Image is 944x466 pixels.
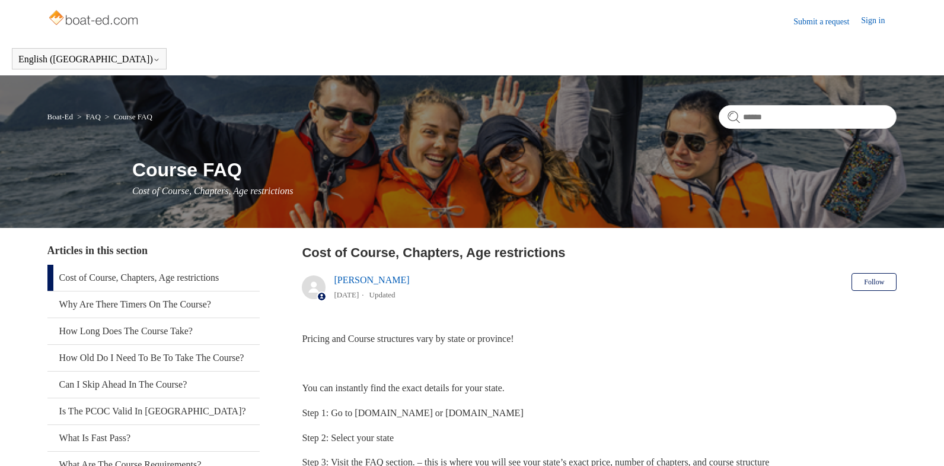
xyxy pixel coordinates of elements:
input: Search [719,105,897,129]
span: You can instantly find the exact details for your state. [302,383,504,393]
h1: Course FAQ [132,156,897,184]
li: Course FAQ [103,112,152,121]
button: English ([GEOGRAPHIC_DATA]) [18,54,160,65]
li: Updated [369,290,396,299]
img: Boat-Ed Help Center home page [47,7,142,31]
span: Cost of Course, Chapters, Age restrictions [132,186,294,196]
a: Cost of Course, Chapters, Age restrictions [47,265,260,291]
a: Sign in [861,14,897,28]
a: Why Are There Timers On The Course? [47,291,260,318]
a: FAQ [86,112,101,121]
a: [PERSON_NAME] [334,275,409,285]
span: Pricing and Course structures vary by state or province! [302,334,514,344]
li: Boat-Ed [47,112,75,121]
a: What Is Fast Pass? [47,425,260,451]
button: Follow Article [851,273,897,291]
a: How Long Does The Course Take? [47,318,260,344]
div: Live chat [904,426,935,457]
a: Submit a request [793,15,861,28]
h2: Cost of Course, Chapters, Age restrictions [302,243,897,262]
li: FAQ [75,112,103,121]
a: How Old Do I Need To Be To Take The Course? [47,345,260,371]
time: 04/08/2025, 13:01 [334,290,359,299]
span: Articles in this section [47,245,148,256]
a: Course FAQ [114,112,152,121]
a: Can I Skip Ahead In The Course? [47,372,260,398]
span: Step 2: Select your state [302,433,394,443]
a: Is The PCOC Valid In [GEOGRAPHIC_DATA]? [47,398,260,424]
span: Step 1: Go to [DOMAIN_NAME] or [DOMAIN_NAME] [302,408,523,418]
a: Boat-Ed [47,112,73,121]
